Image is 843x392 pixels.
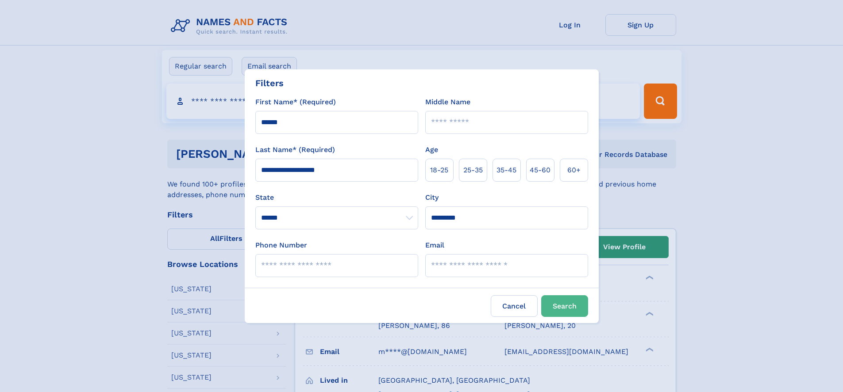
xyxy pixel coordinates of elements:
label: State [255,192,418,203]
label: Last Name* (Required) [255,145,335,155]
span: 60+ [567,165,581,175]
button: Search [541,295,588,317]
div: Filters [255,76,284,90]
label: City [425,192,439,203]
label: First Name* (Required) [255,97,336,107]
label: Middle Name [425,97,470,107]
label: Age [425,145,438,155]
label: Cancel [491,295,538,317]
span: 18‑25 [430,165,448,175]
span: 35‑45 [497,165,516,175]
label: Email [425,240,444,251]
label: Phone Number [255,240,307,251]
span: 25‑35 [463,165,483,175]
span: 45‑60 [530,165,550,175]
